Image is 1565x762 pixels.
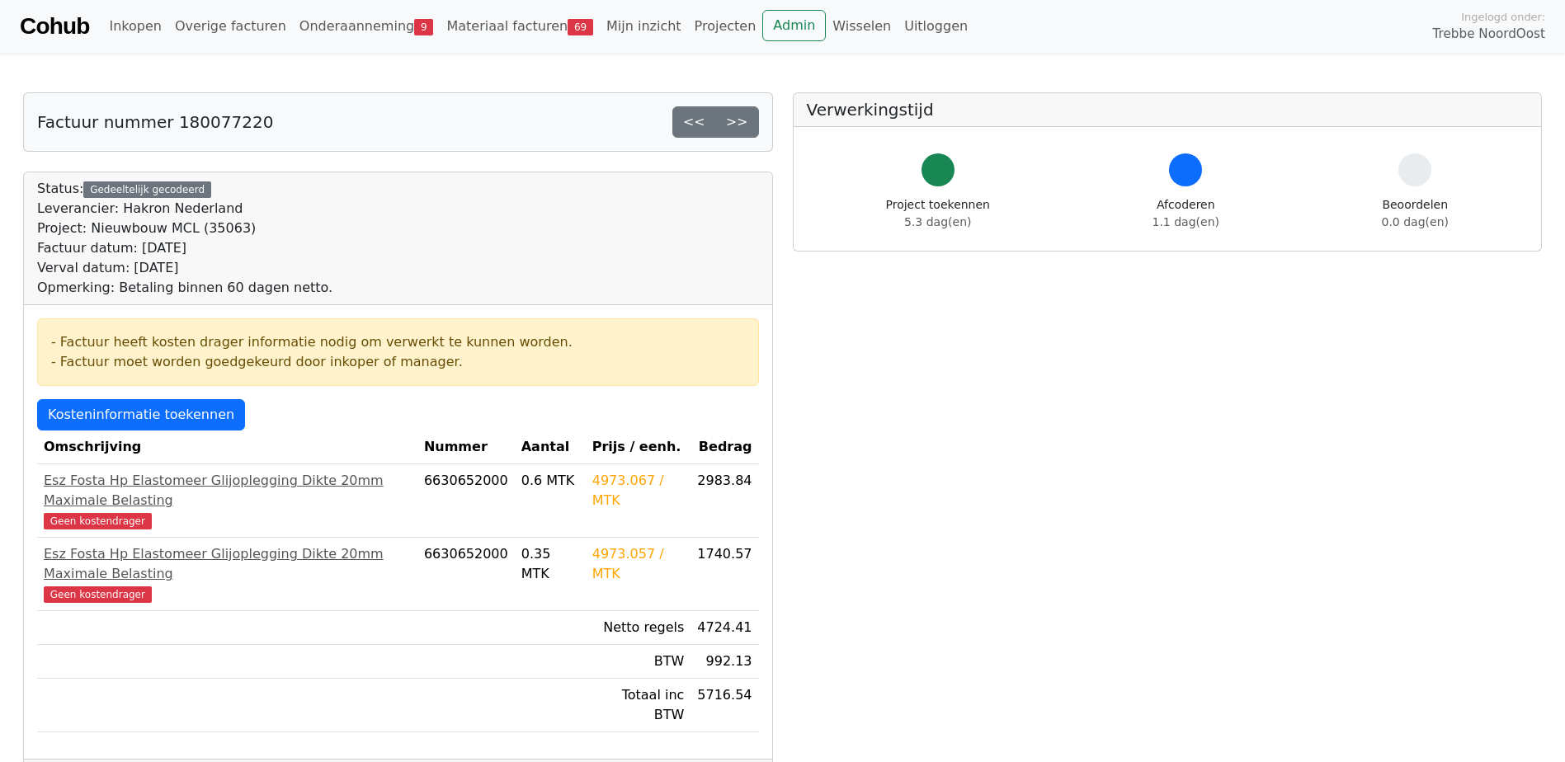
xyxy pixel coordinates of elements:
td: 1740.57 [691,538,758,611]
th: Omschrijving [37,430,417,464]
a: Uitloggen [898,10,974,43]
div: 4973.057 / MTK [592,544,685,584]
div: Project toekennen [886,196,990,231]
a: << [672,106,716,138]
a: >> [715,106,759,138]
a: Onderaanneming9 [293,10,441,43]
a: Kosteninformatie toekennen [37,399,245,430]
h5: Verwerkingstijd [807,100,1529,120]
div: Leverancier: Hakron Nederland [37,199,332,219]
span: Ingelogd onder: [1461,9,1545,25]
span: 9 [414,19,433,35]
div: 0.35 MTK [521,544,579,584]
div: Status: [37,179,332,298]
td: 6630652000 [417,538,515,611]
a: Esz Fosta Hp Elastomeer Glijoplegging Dikte 20mm Maximale BelastingGeen kostendrager [44,544,411,604]
h5: Factuur nummer 180077220 [37,112,273,132]
a: Materiaal facturen69 [440,10,600,43]
th: Nummer [417,430,515,464]
span: Geen kostendrager [44,586,152,603]
span: Trebbe NoordOost [1433,25,1545,44]
span: Geen kostendrager [44,513,152,529]
div: - Factuur moet worden goedgekeurd door inkoper of manager. [51,352,745,372]
div: Opmerking: Betaling binnen 60 dagen netto. [37,278,332,298]
td: BTW [586,645,691,679]
span: 5.3 dag(en) [904,215,971,228]
th: Prijs / eenh. [586,430,691,464]
div: Esz Fosta Hp Elastomeer Glijoplegging Dikte 20mm Maximale Belasting [44,471,411,510]
td: Totaal inc BTW [586,679,691,732]
div: Beoordelen [1382,196,1449,231]
a: Cohub [20,7,89,46]
div: Afcoderen [1153,196,1219,231]
th: Aantal [515,430,586,464]
td: 4724.41 [691,611,758,645]
a: Admin [762,10,826,41]
span: 69 [568,19,593,35]
div: Verval datum: [DATE] [37,258,332,278]
div: 4973.067 / MTK [592,471,685,510]
span: 1.1 dag(en) [1153,215,1219,228]
div: Esz Fosta Hp Elastomeer Glijoplegging Dikte 20mm Maximale Belasting [44,544,411,584]
a: Mijn inzicht [600,10,688,43]
a: Inkopen [102,10,167,43]
div: 0.6 MTK [521,471,579,491]
div: Factuur datum: [DATE] [37,238,332,258]
a: Overige facturen [168,10,293,43]
td: 5716.54 [691,679,758,732]
span: 0.0 dag(en) [1382,215,1449,228]
div: - Factuur heeft kosten drager informatie nodig om verwerkt te kunnen worden. [51,332,745,352]
a: Projecten [688,10,763,43]
td: 2983.84 [691,464,758,538]
div: Project: Nieuwbouw MCL (35063) [37,219,332,238]
div: Gedeeltelijk gecodeerd [83,181,211,198]
a: Esz Fosta Hp Elastomeer Glijoplegging Dikte 20mm Maximale BelastingGeen kostendrager [44,471,411,530]
td: Netto regels [586,611,691,645]
a: Wisselen [826,10,898,43]
td: 6630652000 [417,464,515,538]
th: Bedrag [691,430,758,464]
td: 992.13 [691,645,758,679]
